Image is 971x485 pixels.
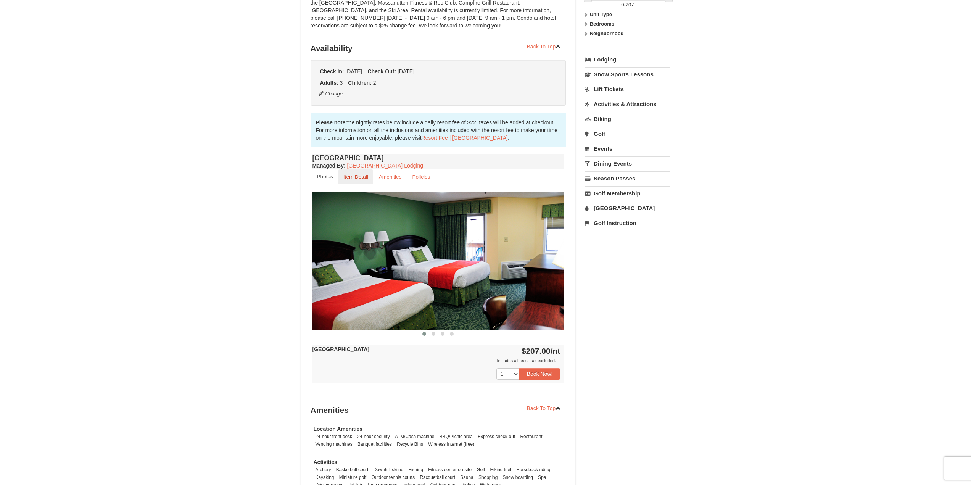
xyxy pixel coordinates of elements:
[345,68,362,74] span: [DATE]
[488,466,513,474] li: Hiking trail
[585,142,670,156] a: Events
[458,474,475,481] li: Sauna
[314,440,354,448] li: Vending machines
[374,169,407,184] a: Amenities
[318,90,343,98] button: Change
[373,80,376,86] span: 2
[477,474,499,481] li: Shopping
[312,163,346,169] strong: :
[590,11,612,17] strong: Unit Type
[476,433,517,440] li: Express check-out
[626,2,634,8] span: 207
[316,119,347,126] strong: Please note:
[407,169,435,184] a: Policies
[590,21,614,27] strong: Bedrooms
[379,174,402,180] small: Amenities
[312,357,560,364] div: Includes all fees. Tax excluded.
[426,440,476,448] li: Wireless Internet (free)
[422,135,508,141] a: Resort Fee | [GEOGRAPHIC_DATA]
[398,68,414,74] span: [DATE]
[340,80,343,86] span: 3
[522,346,560,355] strong: $207.00
[585,201,670,215] a: [GEOGRAPHIC_DATA]
[337,474,368,481] li: Miniature golf
[311,41,566,56] h3: Availability
[536,474,548,481] li: Spa
[475,466,487,474] li: Golf
[418,474,457,481] li: Racquetball court
[407,466,425,474] li: Fishing
[314,459,337,465] strong: Activities
[621,2,624,8] span: 0
[356,440,394,448] li: Banquet facilities
[585,156,670,171] a: Dining Events
[585,216,670,230] a: Golf Instruction
[317,174,333,179] small: Photos
[585,112,670,126] a: Biking
[312,192,564,329] img: 18876286-41-233aa5f3.jpg
[585,186,670,200] a: Golf Membership
[395,440,425,448] li: Recycle Bins
[501,474,535,481] li: Snow boarding
[355,433,391,440] li: 24-hour security
[585,82,670,96] a: Lift Tickets
[585,97,670,111] a: Activities & Attractions
[393,433,436,440] li: ATM/Cash machine
[585,1,670,9] label: -
[369,474,417,481] li: Outdoor tennis courts
[320,80,338,86] strong: Adults:
[320,68,344,74] strong: Check In:
[426,466,473,474] li: Fitness center on-site
[585,127,670,141] a: Golf
[334,466,370,474] li: Basketball court
[311,113,566,147] div: the nightly rates below include a daily resort fee of $22, taxes will be added at checkout. For m...
[311,403,566,418] h3: Amenities
[412,174,430,180] small: Policies
[314,426,363,432] strong: Location Amenities
[551,346,560,355] span: /nt
[367,68,396,74] strong: Check Out:
[585,67,670,81] a: Snow Sports Lessons
[518,433,544,440] li: Restaurant
[312,163,344,169] span: Managed By
[590,31,624,36] strong: Neighborhood
[347,163,423,169] a: [GEOGRAPHIC_DATA] Lodging
[438,433,475,440] li: BBQ/Picnic area
[312,169,338,184] a: Photos
[314,466,333,474] li: Archery
[312,154,564,162] h4: [GEOGRAPHIC_DATA]
[372,466,406,474] li: Downhill skiing
[348,80,371,86] strong: Children:
[585,53,670,66] a: Lodging
[514,466,552,474] li: Horseback riding
[522,403,566,414] a: Back To Top
[343,174,368,180] small: Item Detail
[338,169,373,184] a: Item Detail
[314,474,336,481] li: Kayaking
[585,171,670,185] a: Season Passes
[519,368,560,380] button: Book Now!
[522,41,566,52] a: Back To Top
[314,433,354,440] li: 24-hour front desk
[312,346,370,352] strong: [GEOGRAPHIC_DATA]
